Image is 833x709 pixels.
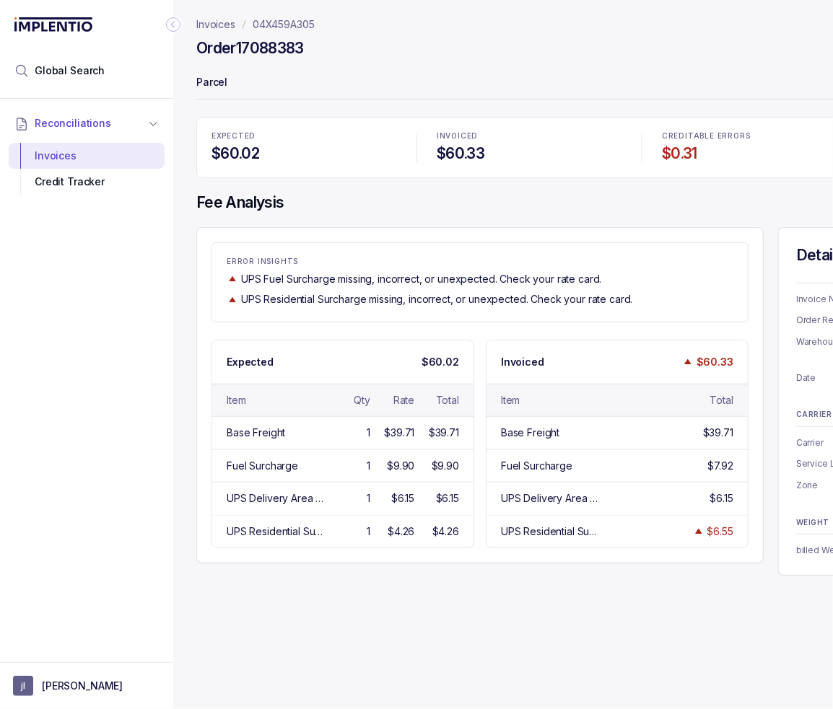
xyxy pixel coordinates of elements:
[501,393,520,408] div: Item
[196,38,304,58] h4: Order 17088383
[432,459,459,473] div: $9.90
[211,132,396,141] p: EXPECTED
[422,355,459,369] p: $60.02
[367,491,370,506] div: 1
[227,273,238,284] img: trend image
[9,107,165,139] button: Reconciliations
[241,292,633,307] p: UPS Residential Surcharge missing, incorrect, or unexpected. Check your rate card.
[35,63,105,78] span: Global Search
[227,294,238,305] img: trend image
[384,426,414,440] div: $39.71
[436,491,459,506] div: $6.15
[501,459,572,473] div: Fuel Surcharge
[20,169,153,195] div: Credit Tracker
[429,426,459,440] div: $39.71
[211,144,396,164] h4: $60.02
[227,393,245,408] div: Item
[501,491,600,506] div: UPS Delivery Area Surcharge
[436,393,459,408] div: Total
[682,356,694,367] img: trend image
[13,676,160,696] button: User initials[PERSON_NAME]
[501,355,544,369] p: Invoiced
[9,140,165,198] div: Reconciliations
[693,526,705,537] img: trend image
[165,16,182,33] div: Collapse Icon
[387,459,414,473] div: $9.90
[227,257,733,266] p: ERROR INSIGHTS
[241,272,602,286] p: UPS Fuel Surcharge missing, incorrect, or unexpected. Check your rate card.
[710,393,733,408] div: Total
[708,459,733,473] div: $7.92
[703,426,733,440] div: $39.71
[367,426,370,440] div: 1
[391,491,414,506] div: $6.15
[367,524,370,539] div: 1
[437,132,622,141] p: INVOICED
[354,393,370,408] div: Qty
[501,524,600,539] div: UPS Residential Surcharge
[196,17,315,32] nav: breadcrumb
[227,491,326,506] div: UPS Delivery Area Surcharge
[227,355,274,369] p: Expected
[227,524,326,539] div: UPS Residential Surcharge
[697,355,733,369] p: $60.33
[710,491,733,506] div: $6.15
[707,524,733,539] div: $6.55
[227,426,285,440] div: Base Freight
[432,524,459,539] div: $4.26
[42,679,123,693] p: [PERSON_NAME]
[196,17,235,32] a: Invoices
[253,17,315,32] a: 04X459A305
[13,676,33,696] span: User initials
[388,524,414,539] div: $4.26
[437,144,622,164] h4: $60.33
[393,393,414,408] div: Rate
[227,459,298,473] div: Fuel Surcharge
[20,143,153,169] div: Invoices
[35,116,111,131] span: Reconciliations
[367,459,370,473] div: 1
[501,426,559,440] div: Base Freight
